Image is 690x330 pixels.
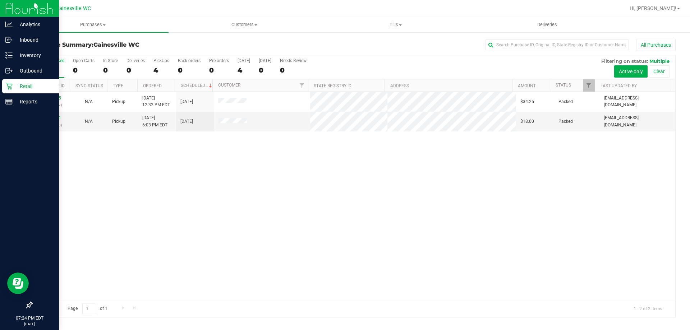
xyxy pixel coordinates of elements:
[630,5,676,11] span: Hi, [PERSON_NAME]!
[82,303,95,314] input: 1
[5,52,13,59] inline-svg: Inventory
[61,303,113,314] span: Page of 1
[13,66,56,75] p: Outbound
[528,22,567,28] span: Deliveries
[126,58,145,63] div: Deliveries
[5,98,13,105] inline-svg: Reports
[13,51,56,60] p: Inventory
[5,21,13,28] inline-svg: Analytics
[259,58,271,63] div: [DATE]
[153,58,169,63] div: PickUps
[209,66,229,74] div: 0
[238,58,250,63] div: [DATE]
[604,115,671,128] span: [EMAIL_ADDRESS][DOMAIN_NAME]
[93,41,139,48] span: Gainesville WC
[85,118,93,125] button: N/A
[601,58,648,64] span: Filtering on status:
[314,83,351,88] a: State Registry ID
[153,66,169,74] div: 4
[180,118,193,125] span: [DATE]
[126,66,145,74] div: 0
[13,36,56,44] p: Inbound
[142,115,167,128] span: [DATE] 6:03 PM EDT
[558,98,573,105] span: Packed
[181,83,213,88] a: Scheduled
[5,83,13,90] inline-svg: Retail
[518,83,536,88] a: Amount
[56,5,91,11] span: Gainesville WC
[178,58,201,63] div: Back-orders
[41,115,61,120] a: 11996131
[13,97,56,106] p: Reports
[13,82,56,90] p: Retail
[85,98,93,105] button: N/A
[103,66,118,74] div: 0
[471,17,623,32] a: Deliveries
[649,58,670,64] span: Multiple
[485,39,629,50] input: Search Purchase ID, Original ID, State Registry ID or Customer Name...
[636,39,676,51] button: All Purchases
[583,79,595,92] a: Filter
[385,79,512,92] th: Address
[32,42,246,48] h3: Purchase Summary:
[85,119,93,124] span: Not Applicable
[142,95,170,108] span: [DATE] 12:32 PM EDT
[3,321,56,327] p: [DATE]
[238,66,250,74] div: 4
[601,83,637,88] a: Last Updated By
[649,65,670,78] button: Clear
[520,118,534,125] span: $18.00
[41,96,61,101] a: 11993665
[520,98,534,105] span: $34.25
[280,66,307,74] div: 0
[13,20,56,29] p: Analytics
[296,79,308,92] a: Filter
[320,17,471,32] a: Tills
[5,36,13,43] inline-svg: Inbound
[113,83,123,88] a: Type
[280,58,307,63] div: Needs Review
[558,118,573,125] span: Packed
[218,83,240,88] a: Customer
[112,118,125,125] span: Pickup
[5,67,13,74] inline-svg: Outbound
[7,273,29,294] iframe: Resource center
[73,58,95,63] div: Open Carts
[3,315,56,321] p: 07:24 PM EDT
[614,65,648,78] button: Active only
[169,17,320,32] a: Customers
[259,66,271,74] div: 0
[17,22,169,28] span: Purchases
[556,83,571,88] a: Status
[75,83,103,88] a: Sync Status
[178,66,201,74] div: 0
[169,22,319,28] span: Customers
[604,95,671,108] span: [EMAIL_ADDRESS][DOMAIN_NAME]
[320,22,471,28] span: Tills
[180,98,193,105] span: [DATE]
[103,58,118,63] div: In Store
[73,66,95,74] div: 0
[143,83,162,88] a: Ordered
[17,17,169,32] a: Purchases
[628,303,668,314] span: 1 - 2 of 2 items
[85,99,93,104] span: Not Applicable
[209,58,229,63] div: Pre-orders
[112,98,125,105] span: Pickup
